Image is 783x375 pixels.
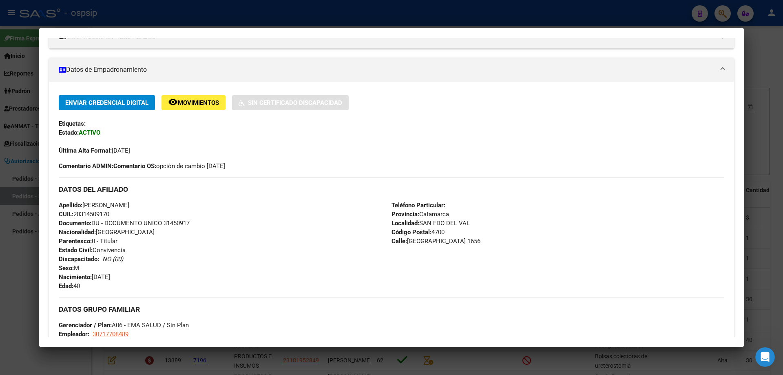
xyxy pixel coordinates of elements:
[102,255,123,263] i: NO (00)
[59,264,74,272] strong: Sexo:
[248,99,342,107] span: Sin Certificado Discapacidad
[59,147,112,154] strong: Última Alta Formal:
[391,202,445,209] strong: Teléfono Particular:
[59,322,112,329] strong: Gerenciador / Plan:
[59,202,129,209] span: [PERSON_NAME]
[391,220,470,227] span: SAN FDO DEL VAL
[59,305,724,314] h3: DATOS GRUPO FAMILIAR
[59,211,73,218] strong: CUIL:
[59,255,99,263] strong: Discapacitado:
[59,202,82,209] strong: Apellido:
[168,97,178,107] mat-icon: remove_red_eye
[59,282,80,290] span: 40
[59,237,117,245] span: 0 - Titular
[232,95,349,110] button: Sin Certificado Discapacidad
[391,237,480,245] span: [GEOGRAPHIC_DATA] 1656
[391,220,419,227] strong: Localidad:
[391,237,407,245] strong: Calle:
[59,220,190,227] span: DU - DOCUMENTO UNICO 31450917
[391,211,449,218] span: Catamarca
[113,162,225,171] span: opciòn de cambio [DATE]
[65,99,148,107] span: Enviar Credencial Digital
[59,282,73,290] strong: Edad:
[59,211,109,218] span: 20314509170
[59,246,93,254] strong: Estado Civil:
[59,331,89,338] strong: Empleador:
[755,347,775,367] iframe: Intercom live chat
[59,264,79,272] span: M
[93,331,128,338] span: 30717708489
[391,229,445,236] span: 4700
[161,95,226,110] button: Movimientos
[59,273,110,281] span: [DATE]
[59,322,189,329] span: A06 - EMA SALUD / Sin Plan
[59,162,113,170] strong: Comentario ADMIN:
[113,162,156,170] strong: Comentario OS:
[59,237,92,245] strong: Parentesco:
[49,58,734,82] mat-expansion-panel-header: Datos de Empadronamiento
[59,229,96,236] strong: Nacionalidad:
[178,99,219,107] span: Movimientos
[59,246,126,254] span: Convivencia
[59,95,155,110] button: Enviar Credencial Digital
[391,211,419,218] strong: Provincia:
[391,229,431,236] strong: Código Postal:
[59,185,724,194] h3: DATOS DEL AFILIADO
[59,229,155,236] span: [GEOGRAPHIC_DATA]
[59,129,79,136] strong: Estado:
[79,129,100,136] strong: ACTIVO
[59,220,91,227] strong: Documento:
[59,273,92,281] strong: Nacimiento:
[59,65,714,75] mat-panel-title: Datos de Empadronamiento
[59,147,130,154] span: [DATE]
[59,120,86,127] strong: Etiquetas:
